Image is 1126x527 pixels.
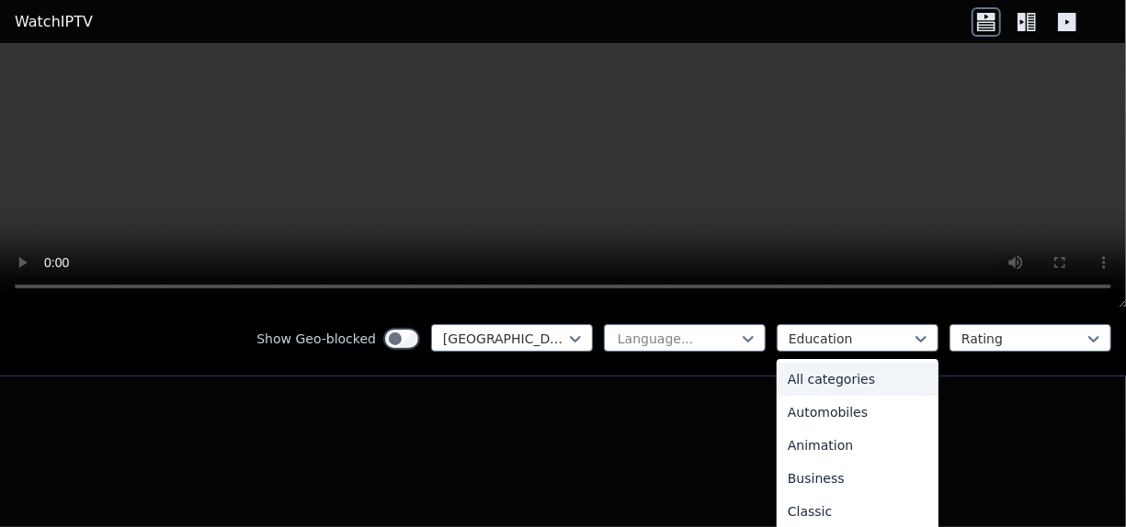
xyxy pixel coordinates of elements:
div: Business [777,462,938,495]
label: Show Geo-blocked [256,330,376,348]
div: Automobiles [777,396,938,429]
div: All categories [777,363,938,396]
a: WatchIPTV [15,11,93,33]
div: Animation [777,429,938,462]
